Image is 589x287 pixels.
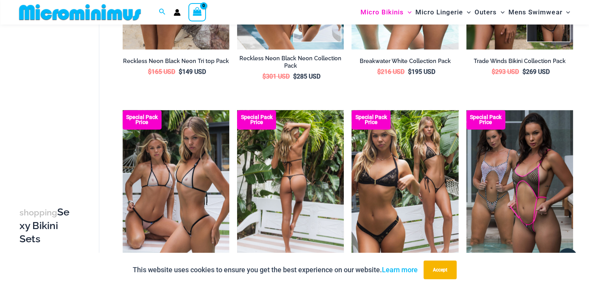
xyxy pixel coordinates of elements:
a: Reckless Neon Black Neon Tri top Pack [123,58,229,68]
a: Breakwater White Collection Pack [352,58,458,68]
a: Inferno Mesh One Piece Collection Pack (3) Inferno Mesh Black White 8561 One Piece 08Inferno Mesh... [466,110,573,270]
b: Special Pack Price [123,115,162,125]
a: Trade Winds Bikini Collection Pack [466,58,573,68]
button: Accept [424,261,457,279]
bdi: 216 USD [377,68,404,75]
a: Learn more [382,266,418,274]
bdi: 285 USD [293,73,320,80]
img: Inferno Mesh One Piece Collection Pack (3) [466,110,573,270]
a: OutersMenu ToggleMenu Toggle [473,2,506,22]
img: MM SHOP LOGO FLAT [16,3,144,21]
span: Micro Bikinis [360,2,404,22]
span: Menu Toggle [404,2,411,22]
bdi: 293 USD [492,68,519,75]
a: Top Bum Pack (1) Trade Winds IvoryInk 317 Top 453 Micro 03Trade Winds IvoryInk 317 Top 453 Micro 03 [123,110,229,270]
a: View Shopping Cart, empty [188,3,206,21]
b: Special Pack Price [466,115,505,125]
span: Outers [475,2,497,22]
span: $ [293,73,297,80]
bdi: 269 USD [522,68,550,75]
img: Highway Robbery Black Gold 305 Tri Top 456 Micro 05 [237,110,344,270]
bdi: 301 USD [262,73,290,80]
p: This website uses cookies to ensure you get the best experience on our website. [133,264,418,276]
iframe: TrustedSite Certified [19,26,90,182]
span: shopping [19,208,57,217]
h2: Breakwater White Collection Pack [352,58,458,65]
img: Collection Pack [352,110,458,270]
a: Top Bum Pack Highway Robbery Black Gold 305 Tri Top 456 Micro 05Highway Robbery Black Gold 305 Tr... [237,110,344,270]
span: $ [522,68,526,75]
a: Reckless Neon Black Neon Collection Pack [237,55,344,72]
span: $ [179,68,182,75]
h3: Sexy Bikini Sets [19,206,72,245]
span: Menu Toggle [463,2,471,22]
a: Mens SwimwearMenu ToggleMenu Toggle [506,2,572,22]
b: Special Pack Price [352,115,390,125]
h2: Reckless Neon Black Neon Collection Pack [237,55,344,69]
span: Menu Toggle [562,2,570,22]
span: Micro Lingerie [415,2,463,22]
h2: Reckless Neon Black Neon Tri top Pack [123,58,229,65]
bdi: 165 USD [148,68,175,75]
img: Top Bum Pack (1) [123,110,229,270]
span: $ [148,68,151,75]
a: Account icon link [174,9,181,16]
bdi: 149 USD [179,68,206,75]
span: Menu Toggle [497,2,505,22]
span: $ [408,68,411,75]
span: $ [262,73,266,80]
a: Search icon link [159,7,166,17]
span: Mens Swimwear [508,2,562,22]
span: $ [492,68,495,75]
a: Micro LingerieMenu ToggleMenu Toggle [413,2,473,22]
b: Special Pack Price [237,115,276,125]
h2: Trade Winds Bikini Collection Pack [466,58,573,65]
span: $ [377,68,381,75]
bdi: 195 USD [408,68,435,75]
a: Micro BikinisMenu ToggleMenu Toggle [359,2,413,22]
a: Collection Pack Highway Robbery Black Gold 823 One Piece Monokini 11Highway Robbery Black Gold 82... [352,110,458,270]
nav: Site Navigation [357,1,573,23]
